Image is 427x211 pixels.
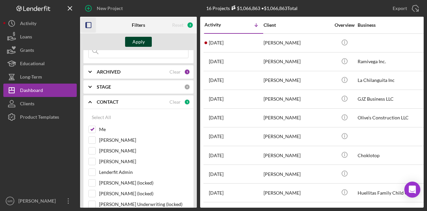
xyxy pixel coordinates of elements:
div: Clients [20,97,34,112]
button: WR[PERSON_NAME] [3,194,77,208]
div: Reset [172,22,183,28]
div: Product Templates [20,110,59,125]
div: [PERSON_NAME] [264,128,330,145]
div: Choklotop [358,146,424,164]
div: Overview [332,22,357,28]
div: Olive’s Construction LLC [358,109,424,127]
time: 2025-10-01 15:54 [209,78,224,83]
div: $1,066,863 [230,5,260,11]
div: 16 Projects • $1,066,863 Total [206,5,298,11]
button: Select All [88,111,114,124]
div: [PERSON_NAME] [264,184,330,202]
div: Activity [204,22,234,27]
button: Dashboard [3,84,77,97]
label: [PERSON_NAME] (locked) [99,180,188,186]
b: ARCHIVED [97,69,120,75]
label: Me [99,126,188,133]
button: Activity [3,17,77,30]
b: STAGE [97,84,111,90]
div: GJZ Business LLC [358,90,424,108]
time: 2025-10-01 18:51 [209,59,224,64]
div: La Chilanguita Inc [358,72,424,89]
button: Apply [125,37,152,47]
button: Loans [3,30,77,43]
time: 2025-09-22 18:07 [209,153,224,158]
div: New Project [97,2,123,15]
div: 1 [184,99,190,105]
button: Product Templates [3,110,77,124]
time: 2025-10-07 14:36 [209,40,224,45]
div: Clear [169,99,181,105]
button: Educational [3,57,77,70]
time: 2025-09-19 20:29 [209,172,224,177]
label: [PERSON_NAME] [99,147,188,154]
text: WR [7,199,13,203]
button: New Project [80,2,129,15]
time: 2025-09-30 21:05 [209,96,224,102]
div: Clear [169,69,181,75]
div: [PERSON_NAME] [264,72,330,89]
div: Ramivega Inc. [358,53,424,71]
b: Filters [132,22,145,28]
button: Export [386,2,424,15]
label: [PERSON_NAME] (locked) [99,190,188,197]
button: Grants [3,43,77,57]
div: Long-Term [20,70,42,85]
div: Huellitas Family Child Care [358,184,424,202]
div: [PERSON_NAME] [264,109,330,127]
div: Business [358,22,424,28]
b: CONTACT [97,99,118,105]
div: [PERSON_NAME] [264,34,330,52]
div: Client [264,22,330,28]
time: 2025-09-29 23:53 [209,134,224,139]
button: Clients [3,97,77,110]
div: [PERSON_NAME] [17,194,60,209]
div: Select All [92,111,111,124]
label: [PERSON_NAME] [99,137,188,143]
div: [PERSON_NAME] [264,146,330,164]
div: Grants [20,43,34,59]
div: 0 [184,84,190,90]
div: Loans [20,30,32,45]
div: [PERSON_NAME] [264,53,330,71]
div: Export [393,2,407,15]
div: 1 [184,69,190,75]
label: [PERSON_NAME] [99,158,188,165]
button: Long-Term [3,70,77,84]
time: 2025-09-30 16:53 [209,115,224,120]
div: 2 [187,22,193,28]
div: Activity [20,17,36,32]
div: Open Intercom Messenger [404,182,420,198]
time: 2025-09-16 03:32 [209,190,224,196]
label: [PERSON_NAME] Underwriting (locked) [99,201,188,208]
div: [PERSON_NAME] [264,90,330,108]
div: [PERSON_NAME] [264,165,330,183]
label: Lenderfit Admin [99,169,188,176]
div: Educational [20,57,45,72]
div: Dashboard [20,84,43,99]
div: Apply [132,37,145,47]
